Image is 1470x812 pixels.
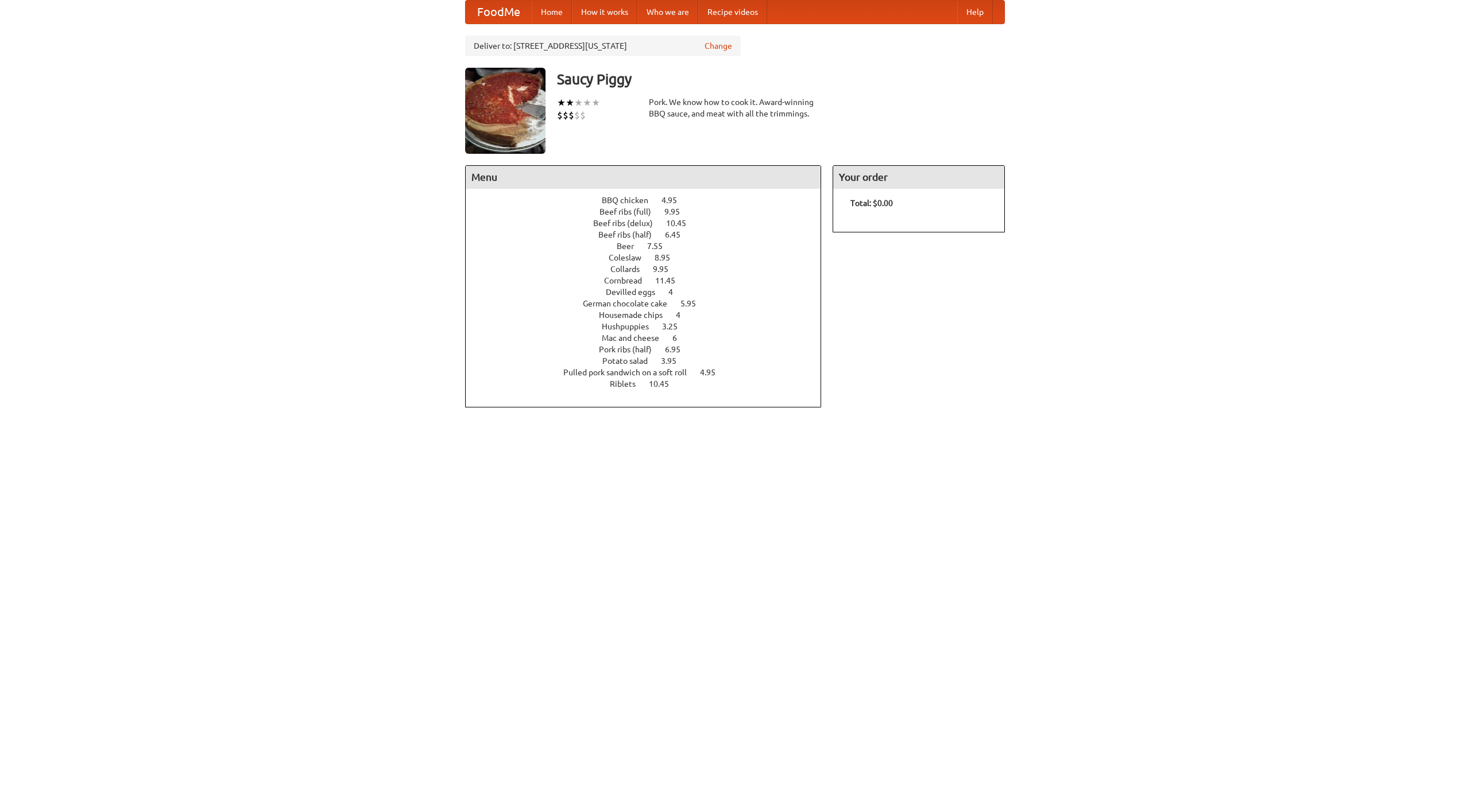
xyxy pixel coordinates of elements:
div: Deliver to: [STREET_ADDRESS][US_STATE] [465,36,741,56]
span: Potato salad [602,356,659,366]
span: Pork ribs (half) [599,345,663,354]
span: Riblets [610,379,647,388]
span: 9.95 [653,265,680,274]
h3: Saucy Piggy [557,68,1005,91]
span: 7.55 [647,242,674,251]
a: Beef ribs (half) 6.45 [598,230,702,239]
a: Collards 9.95 [610,265,690,274]
span: German chocolate cake [583,299,679,308]
h4: Menu [466,166,821,189]
a: German chocolate cake 5.95 [583,299,717,308]
li: ★ [574,96,583,109]
li: ★ [583,96,591,109]
li: ★ [591,96,600,109]
a: Pulled pork sandwich on a soft roll 4.95 [563,368,737,377]
a: Who we are [637,1,698,24]
span: 4.95 [661,196,688,205]
span: 6.95 [665,345,692,354]
span: 6.45 [665,230,692,239]
a: Beef ribs (delux) 10.45 [593,219,707,228]
a: Housemade chips 4 [599,310,702,320]
a: Help [957,1,993,24]
a: Beef ribs (full) 9.95 [599,207,701,216]
a: FoodMe [466,1,532,24]
span: 4 [676,310,692,320]
span: 11.45 [655,276,687,285]
h4: Your order [833,166,1004,189]
span: Beer [617,242,645,251]
li: $ [568,109,574,122]
li: ★ [566,96,574,109]
div: Pork. We know how to cook it. Award-winning BBQ sauce, and meat with all the trimmings. [649,96,821,119]
span: 10.45 [666,219,698,228]
li: ★ [557,96,566,109]
span: 8.95 [655,253,682,262]
a: Recipe videos [698,1,767,24]
li: $ [563,109,568,122]
span: 4.95 [700,368,727,377]
a: BBQ chicken 4.95 [602,196,698,205]
li: $ [557,109,563,122]
a: How it works [572,1,637,24]
span: 9.95 [664,207,691,216]
a: Pork ribs (half) 6.95 [599,345,702,354]
span: Pulled pork sandwich on a soft roll [563,368,698,377]
span: 10.45 [649,379,680,388]
a: Change [705,40,732,52]
a: Potato salad 3.95 [602,356,698,366]
a: Beer 7.55 [617,242,684,251]
a: Hushpuppies 3.25 [602,322,699,331]
li: $ [574,109,580,122]
a: Riblets 10.45 [610,379,690,388]
a: Devilled eggs 4 [606,287,694,297]
span: Beef ribs (full) [599,207,663,216]
a: Home [532,1,572,24]
span: Cornbread [604,276,653,285]
span: Housemade chips [599,310,674,320]
span: BBQ chicken [602,196,660,205]
a: Mac and cheese 6 [602,333,698,343]
span: 3.95 [661,356,688,366]
span: Beef ribs (delux) [593,219,664,228]
span: Collards [610,265,651,274]
span: Hushpuppies [602,322,660,331]
span: Beef ribs (half) [598,230,663,239]
a: Cornbread 11.45 [604,276,697,285]
span: 4 [668,287,684,297]
span: 5.95 [680,299,707,308]
span: 3.25 [662,322,689,331]
span: Coleslaw [609,253,653,262]
li: $ [580,109,586,122]
span: Devilled eggs [606,287,667,297]
b: Total: $0.00 [850,199,893,208]
span: 6 [672,333,688,343]
img: angular.jpg [465,68,546,154]
span: Mac and cheese [602,333,671,343]
a: Coleslaw 8.95 [609,253,691,262]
